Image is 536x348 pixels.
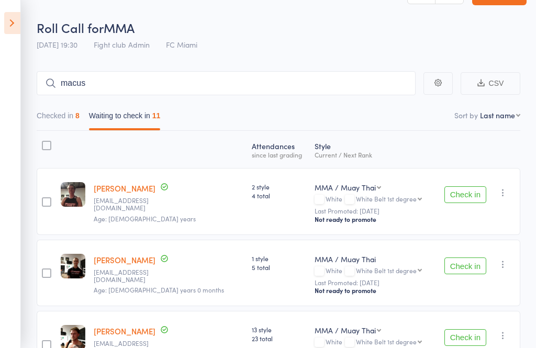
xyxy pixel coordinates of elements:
span: 2 style [252,182,306,191]
label: Sort by [454,110,478,120]
div: Last name [480,110,515,120]
div: 8 [75,111,80,120]
button: Waiting to check in11 [89,106,161,130]
span: 13 style [252,325,306,334]
div: White Belt 1st degree [356,267,417,274]
small: Last Promoted: [DATE] [315,207,430,215]
span: Age: [DEMOGRAPHIC_DATA] years 0 months [94,285,224,294]
button: Checked in8 [37,106,80,130]
img: image1739784641.png [61,254,85,278]
div: White [315,338,430,347]
div: Atten­dances [248,136,310,163]
div: since last grading [252,151,306,158]
div: Not ready to promote [315,215,430,223]
div: 11 [152,111,161,120]
div: MMA / Muay Thai [315,325,376,335]
button: CSV [461,72,520,95]
span: Roll Call for [37,19,104,36]
div: White Belt 1st degree [356,195,417,202]
span: Age: [DEMOGRAPHIC_DATA] years [94,214,196,223]
span: 4 total [252,191,306,200]
span: Fight club Admin [94,39,150,50]
div: White Belt 1st degree [356,338,417,345]
div: MMA / Muay Thai [315,254,430,264]
span: 1 style [252,254,306,263]
a: [PERSON_NAME] [94,325,155,336]
button: Check in [444,257,486,274]
div: Style [310,136,434,163]
span: MMA [104,19,135,36]
a: [PERSON_NAME] [94,254,155,265]
small: dpb-08@hotmail.com [94,268,162,284]
div: White [315,195,430,204]
a: [PERSON_NAME] [94,183,155,194]
small: Last Promoted: [DATE] [315,279,430,286]
img: image1752570654.png [61,182,85,207]
div: Current / Next Rank [315,151,430,158]
div: MMA / Muay Thai [315,182,376,193]
span: [DATE] 19:30 [37,39,77,50]
div: Not ready to promote [315,286,430,295]
small: Jarrodbaxter583@gmail.com [94,197,162,212]
span: 5 total [252,263,306,272]
button: Check in [444,329,486,346]
button: Check in [444,186,486,203]
input: Search by name [37,71,416,95]
div: White [315,267,430,276]
span: 23 total [252,334,306,343]
span: FC Miami [166,39,197,50]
